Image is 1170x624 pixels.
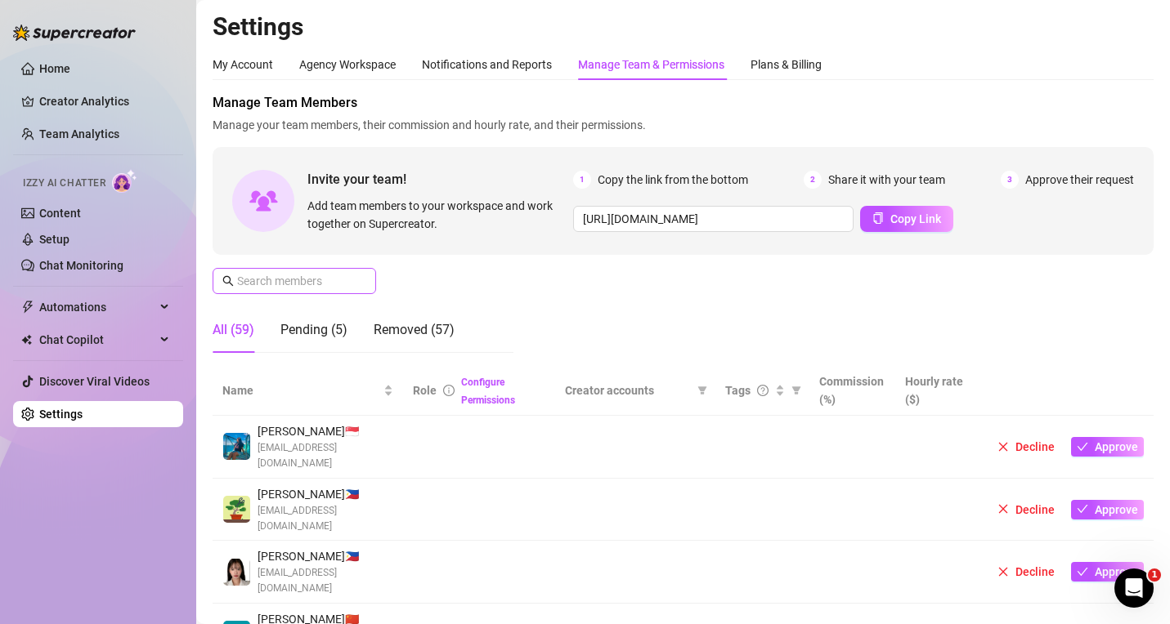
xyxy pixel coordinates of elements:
[860,206,953,232] button: Copy Link
[1095,440,1138,453] span: Approve
[565,381,691,399] span: Creator accounts
[213,320,254,340] div: All (59)
[222,275,234,287] span: search
[1015,440,1055,453] span: Decline
[223,559,250,586] img: Anne Margarett Rodriguez
[258,503,393,534] span: [EMAIL_ADDRESS][DOMAIN_NAME]
[725,381,751,399] span: Tags
[791,386,801,395] span: filter
[112,169,137,193] img: AI Chatter
[573,171,591,189] span: 1
[213,11,1154,42] h2: Settings
[258,547,393,565] span: [PERSON_NAME] 🇵🇭
[895,366,981,416] th: Hourly rate ($)
[237,272,353,290] input: Search members
[443,385,455,396] span: info-circle
[39,408,83,421] a: Settings
[223,496,250,523] img: Juan Mutya
[991,562,1061,582] button: Decline
[598,171,748,189] span: Copy the link from the bottom
[413,384,437,397] span: Role
[997,566,1009,577] span: close
[422,56,552,74] div: Notifications and Reports
[258,565,393,596] span: [EMAIL_ADDRESS][DOMAIN_NAME]
[39,62,70,75] a: Home
[39,127,119,140] a: Team Analytics
[991,437,1061,457] button: Decline
[23,176,105,191] span: Izzy AI Chatter
[223,433,250,460] img: Haydee Joy Gentiles
[39,207,81,220] a: Content
[1095,565,1138,578] span: Approve
[1077,441,1088,452] span: check
[374,320,455,340] div: Removed (57)
[39,88,170,114] a: Creator Analytics
[13,25,136,41] img: logo-BBDzfeDw.svg
[21,301,34,314] span: thunderbolt
[1071,437,1144,457] button: Approve
[997,503,1009,515] span: close
[39,259,123,272] a: Chat Monitoring
[213,56,273,74] div: My Account
[1114,568,1154,608] iframe: Intercom live chat
[39,294,155,320] span: Automations
[1095,503,1138,516] span: Approve
[213,93,1154,113] span: Manage Team Members
[1015,565,1055,578] span: Decline
[222,381,380,399] span: Name
[757,385,769,396] span: question-circle
[828,171,945,189] span: Share it with your team
[1001,171,1019,189] span: 3
[804,171,822,189] span: 2
[751,56,822,74] div: Plans & Billing
[697,386,707,395] span: filter
[39,327,155,353] span: Chat Copilot
[1025,171,1134,189] span: Approve their request
[694,378,711,403] span: filter
[1071,562,1144,582] button: Approve
[991,500,1061,519] button: Decline
[258,485,393,503] span: [PERSON_NAME] 🇵🇭
[213,116,1154,134] span: Manage your team members, their commission and hourly rate, and their permissions.
[307,197,567,233] span: Add team members to your workspace and work together on Supercreator.
[39,375,150,388] a: Discover Viral Videos
[461,377,515,406] a: Configure Permissions
[280,320,347,340] div: Pending (5)
[1077,566,1088,577] span: check
[997,441,1009,452] span: close
[213,366,403,416] th: Name
[872,212,884,224] span: copy
[299,56,396,74] div: Agency Workspace
[1015,503,1055,516] span: Decline
[578,56,724,74] div: Manage Team & Permissions
[258,422,393,440] span: [PERSON_NAME] 🇸🇬
[21,334,32,345] img: Chat Copilot
[788,378,805,403] span: filter
[890,212,941,225] span: Copy Link
[1071,500,1144,519] button: Approve
[39,233,69,246] a: Setup
[307,169,573,189] span: Invite your team!
[1077,503,1088,515] span: check
[1148,568,1161,582] span: 1
[809,366,895,416] th: Commission (%)
[258,440,393,471] span: [EMAIL_ADDRESS][DOMAIN_NAME]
